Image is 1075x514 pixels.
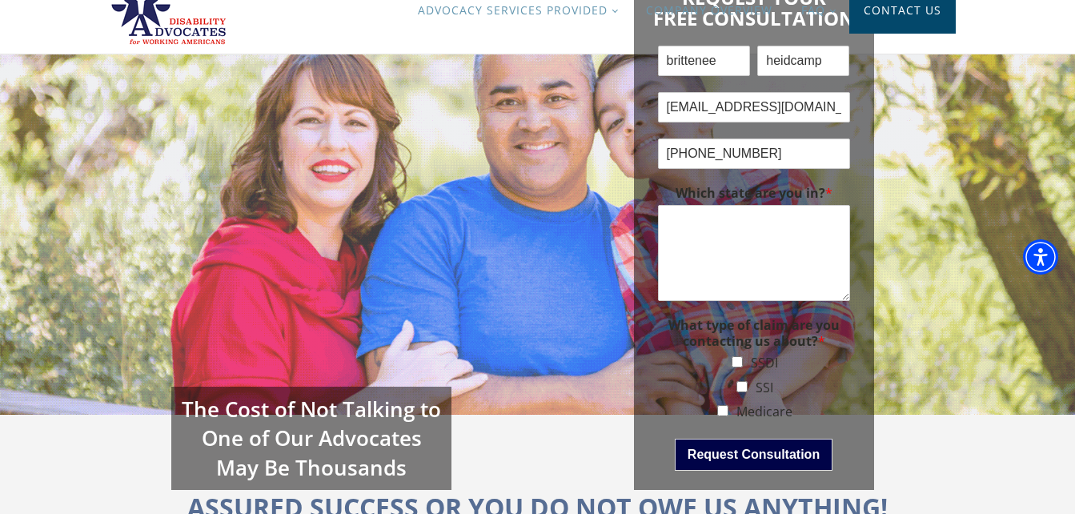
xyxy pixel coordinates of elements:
input: First Name [658,46,750,76]
input: Phone [658,139,850,169]
div: The Cost of Not Talking to One of Our Advocates May Be Thousands [171,387,451,490]
label: Medicare [736,403,792,420]
label: SSDI [751,354,778,371]
label: What type of claim are you contacting us about? [658,317,850,351]
button: Request Consultation [675,439,832,471]
label: Which state are you in? [658,185,850,202]
label: SSI [756,379,773,396]
input: Email Address [658,92,850,122]
div: Accessibility Menu [1023,239,1058,275]
input: Last Name [757,46,849,76]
